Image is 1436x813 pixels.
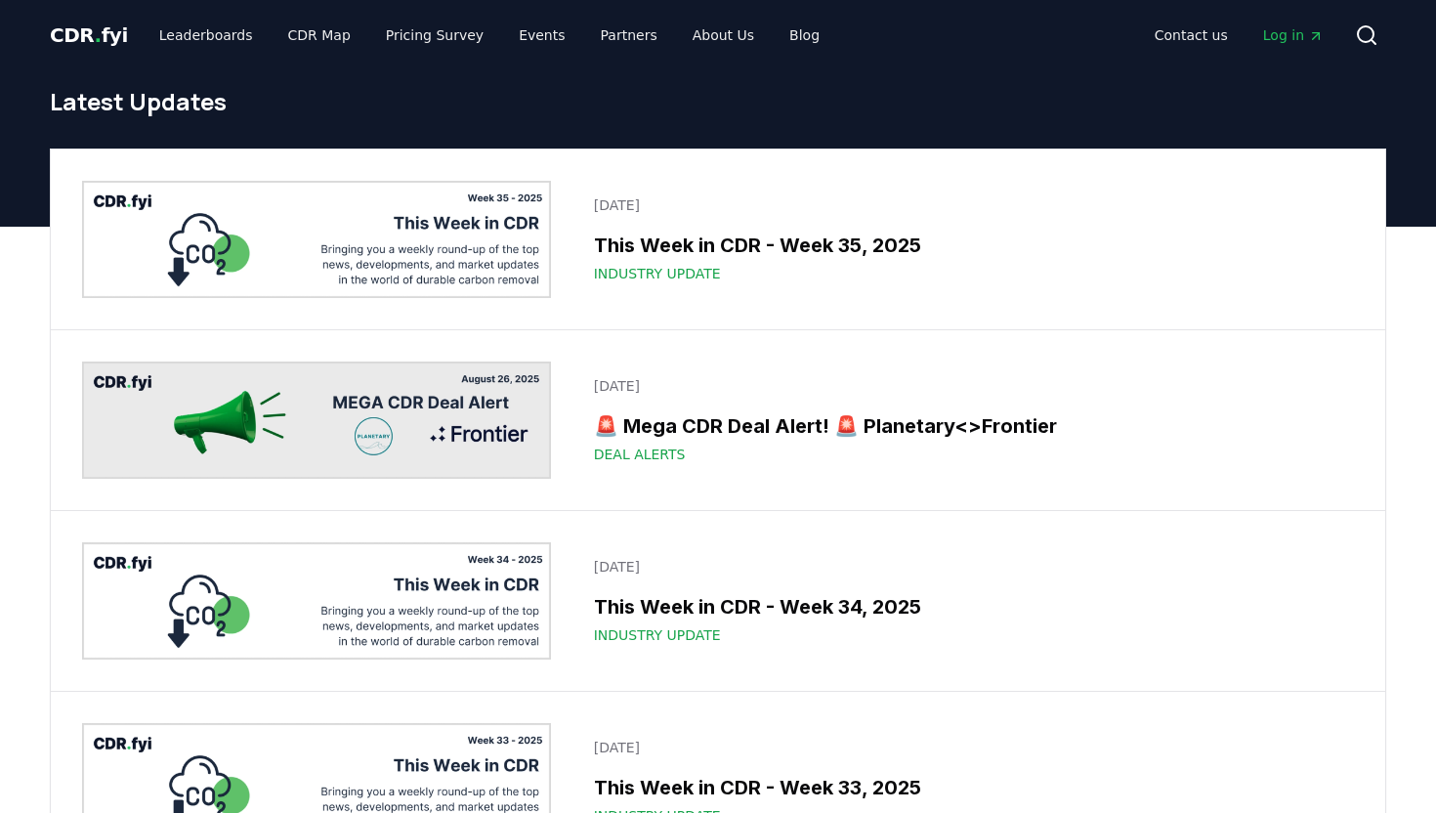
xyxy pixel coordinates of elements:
[370,18,499,53] a: Pricing Survey
[594,738,1342,757] p: [DATE]
[50,21,128,49] a: CDR.fyi
[677,18,770,53] a: About Us
[582,364,1354,476] a: [DATE]🚨 Mega CDR Deal Alert! 🚨 Planetary<>FrontierDeal Alerts
[50,23,128,47] span: CDR fyi
[585,18,673,53] a: Partners
[582,545,1354,657] a: [DATE]This Week in CDR - Week 34, 2025Industry Update
[1139,18,1244,53] a: Contact us
[774,18,835,53] a: Blog
[594,411,1342,441] h3: 🚨 Mega CDR Deal Alert! 🚨 Planetary<>Frontier
[144,18,835,53] nav: Main
[144,18,269,53] a: Leaderboards
[1247,18,1339,53] a: Log in
[82,181,551,298] img: This Week in CDR - Week 35, 2025 blog post image
[594,195,1342,215] p: [DATE]
[594,592,1342,621] h3: This Week in CDR - Week 34, 2025
[503,18,580,53] a: Events
[594,231,1342,260] h3: This Week in CDR - Week 35, 2025
[82,542,551,660] img: This Week in CDR - Week 34, 2025 blog post image
[95,23,102,47] span: .
[273,18,366,53] a: CDR Map
[582,184,1354,295] a: [DATE]This Week in CDR - Week 35, 2025Industry Update
[594,376,1342,396] p: [DATE]
[1139,18,1339,53] nav: Main
[594,557,1342,577] p: [DATE]
[594,625,721,645] span: Industry Update
[594,773,1342,802] h3: This Week in CDR - Week 33, 2025
[82,362,551,479] img: 🚨 Mega CDR Deal Alert! 🚨 Planetary<>Frontier blog post image
[594,445,686,464] span: Deal Alerts
[594,264,721,283] span: Industry Update
[50,86,1386,117] h1: Latest Updates
[1263,25,1324,45] span: Log in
